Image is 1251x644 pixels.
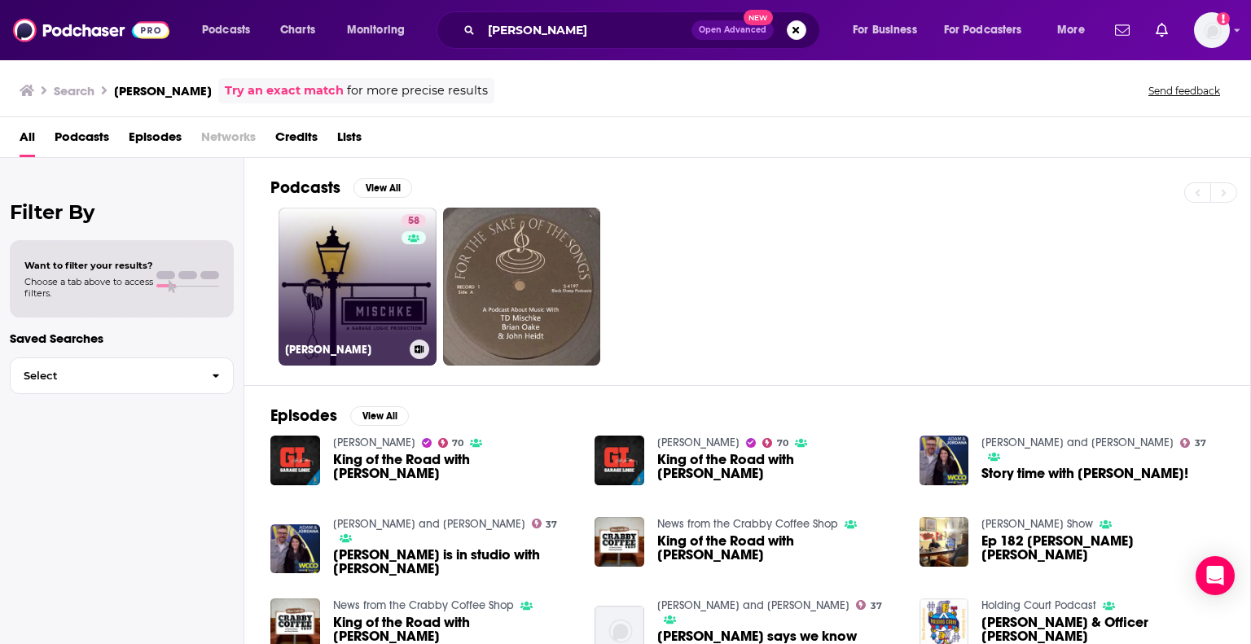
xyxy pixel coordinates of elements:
[10,331,234,346] p: Saved Searches
[408,213,419,230] span: 58
[657,453,900,480] a: King of the Road with Tommy Mischke
[981,534,1224,562] span: Ep 182 [PERSON_NAME] [PERSON_NAME]
[1046,17,1105,43] button: open menu
[333,548,576,576] a: Tommy Mischke is in studio with Adam
[280,19,315,42] span: Charts
[744,10,773,25] span: New
[981,598,1096,612] a: Holding Court Podcast
[333,453,576,480] span: King of the Road with [PERSON_NAME]
[270,405,409,426] a: EpisodesView All
[347,19,405,42] span: Monitoring
[438,438,464,448] a: 70
[270,436,320,485] img: King of the Road with Tommy Mischke
[856,600,882,610] a: 37
[657,534,900,562] span: King of the Road with [PERSON_NAME]
[201,124,256,157] span: Networks
[657,598,849,612] a: Adam and Jordana
[981,517,1093,531] a: Brian Oake Show
[337,124,362,157] a: Lists
[981,467,1188,480] span: Story time with [PERSON_NAME]!
[699,26,766,34] span: Open Advanced
[920,436,969,485] img: Story time with Tommy Mischke!
[402,214,426,227] a: 58
[333,598,514,612] a: News from the Crabby Coffee Shop
[981,616,1224,643] a: Tommy Mischke & Officer Dave Titus
[657,453,900,480] span: King of the Road with [PERSON_NAME]
[225,81,344,100] a: Try an exact match
[452,440,463,447] span: 70
[270,524,320,574] img: Tommy Mischke is in studio with Adam
[10,200,234,224] h2: Filter By
[333,616,576,643] span: King of the Road with [PERSON_NAME]
[24,260,153,271] span: Want to filter your results?
[13,15,169,46] img: Podchaser - Follow, Share and Rate Podcasts
[333,453,576,480] a: King of the Road with Tommy Mischke
[55,124,109,157] a: Podcasts
[275,124,318,157] a: Credits
[981,467,1188,480] a: Story time with Tommy Mischke!
[981,616,1224,643] span: [PERSON_NAME] & Officer [PERSON_NAME]
[657,534,900,562] a: King of the Road with Tommy Mischke
[270,177,340,198] h2: Podcasts
[944,19,1022,42] span: For Podcasters
[191,17,271,43] button: open menu
[270,405,337,426] h2: Episodes
[270,177,412,198] a: PodcastsView All
[691,20,774,40] button: Open AdvancedNew
[841,17,937,43] button: open menu
[657,517,838,531] a: News from the Crabby Coffee Shop
[981,436,1174,449] a: Adam and Jordana
[350,406,409,426] button: View All
[353,178,412,198] button: View All
[546,521,557,528] span: 37
[532,519,558,528] a: 37
[270,17,325,43] a: Charts
[1196,556,1235,595] div: Open Intercom Messenger
[24,276,153,299] span: Choose a tab above to access filters.
[1194,12,1230,48] span: Logged in as GregKubie
[347,81,488,100] span: for more precise results
[1057,19,1085,42] span: More
[1195,440,1206,447] span: 37
[202,19,250,42] span: Podcasts
[1149,16,1174,44] a: Show notifications dropdown
[1108,16,1136,44] a: Show notifications dropdown
[657,436,740,449] a: Garage Logic
[10,357,234,394] button: Select
[114,83,212,99] h3: [PERSON_NAME]
[777,440,788,447] span: 70
[920,517,969,567] img: Ep 182 Tommy TD Mischke
[54,83,94,99] h3: Search
[333,616,576,643] a: King of the Road with Tommy Mischke
[285,343,403,357] h3: [PERSON_NAME]
[1180,438,1206,448] a: 37
[933,17,1046,43] button: open menu
[981,534,1224,562] a: Ep 182 Tommy TD Mischke
[1194,12,1230,48] img: User Profile
[20,124,35,157] a: All
[129,124,182,157] a: Episodes
[595,517,644,567] img: King of the Road with Tommy Mischke
[853,19,917,42] span: For Business
[333,436,415,449] a: Garage Logic
[279,208,437,366] a: 58[PERSON_NAME]
[871,602,882,610] span: 37
[595,436,644,485] img: King of the Road with Tommy Mischke
[1194,12,1230,48] button: Show profile menu
[1143,84,1225,98] button: Send feedback
[1217,12,1230,25] svg: Add a profile image
[481,17,691,43] input: Search podcasts, credits, & more...
[762,438,788,448] a: 70
[11,370,199,381] span: Select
